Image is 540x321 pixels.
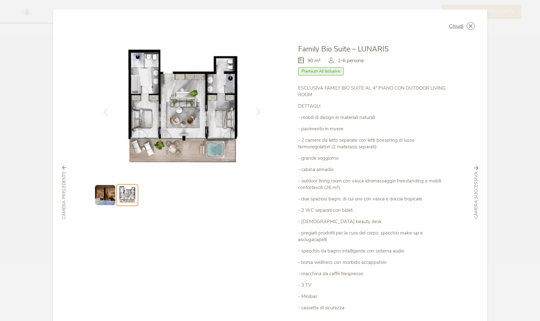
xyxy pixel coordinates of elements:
p: - 2 WC separati con bidet [298,207,446,214]
p: - grande soggiorno [298,155,446,162]
img: Preview [95,185,115,205]
span: Camera precedente [61,171,67,219]
span: 2-6 persone [338,57,364,64]
img: Family Bio Suite – LUNARIS [94,44,270,176]
span: 90 m² [308,57,321,64]
span: Family Bio Suite – LUNARIS [298,44,389,54]
img: Preview [118,186,137,205]
p: - [DEMOGRAPHIC_DATA] beauty desk [298,218,446,225]
p: ESCLUSIVA FAMILY BIO SUITE AL 4° PIANO CON OUTDOOR LIVING ROOM [298,85,446,98]
p: DETTAGLI [298,103,446,110]
p: - cabina armadio [298,166,446,173]
p: - specchio da bagno intelligente con sistema audio [298,248,446,254]
p: - 2 camere da letto separate con letti boxspring di lusso termoregolatori (2 materassi separati) [298,137,446,150]
p: - outdoor living room con vasca idromassaggio freestanding e mobili confortevoli (26 m²) [298,178,446,191]
p: - pavimento in rovere [298,126,446,132]
p: - borsa wellness con morbido accappatoio [298,259,446,266]
span: Camera successiva [473,172,479,219]
p: - due spaziosi bagni, di cui uno con vasca e doccia tropicale [298,196,446,202]
p: - pregiati prodotti per la cura del corpo, specchio make-up e asciugacapelli [298,230,446,243]
p: - mobili di design in materiali naturali [298,114,446,121]
span: Premium All Inclusive [298,67,344,75]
